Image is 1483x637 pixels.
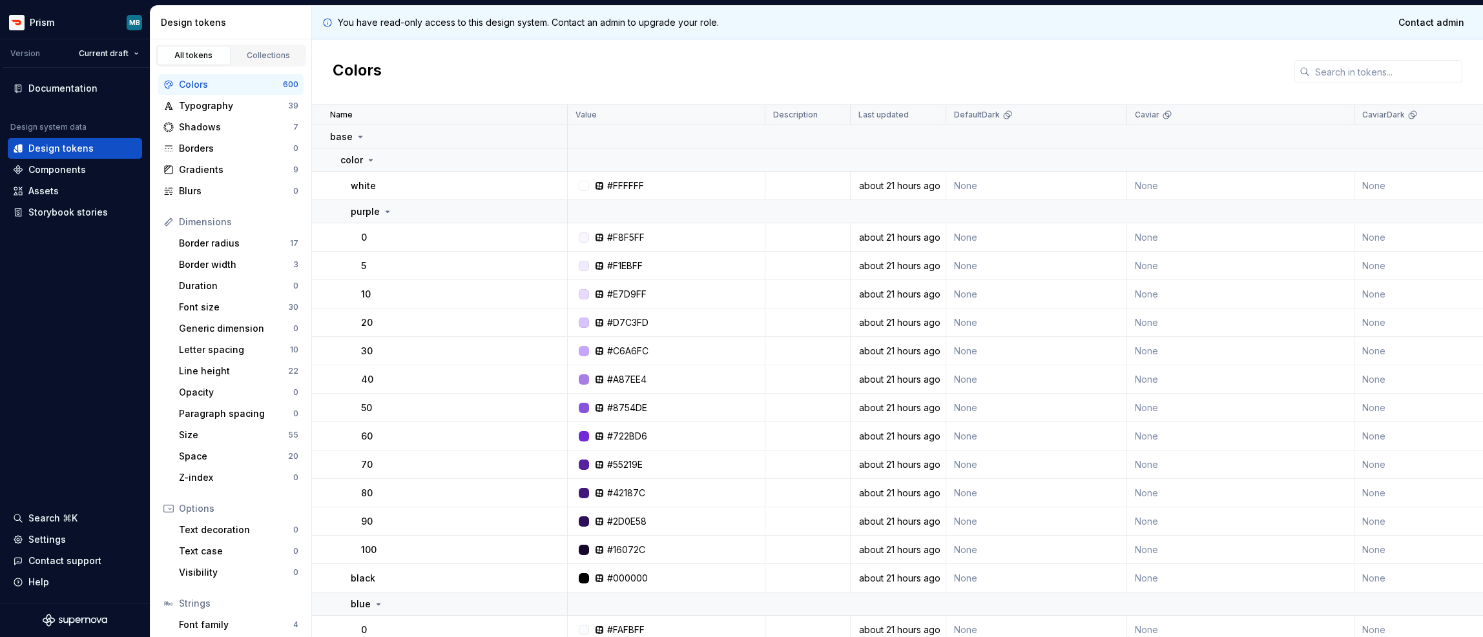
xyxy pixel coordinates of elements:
[174,446,304,467] a: Space20
[10,122,87,132] div: Design system data
[174,520,304,540] a: Text decoration0
[607,487,645,500] div: #42187C
[288,430,298,440] div: 55
[28,185,59,197] div: Assets
[179,216,298,228] div: Dimensions
[851,458,945,471] div: about 21 hours ago
[773,110,818,120] p: Description
[161,50,226,61] div: All tokens
[28,576,49,589] div: Help
[179,142,293,155] div: Borders
[361,458,373,471] p: 70
[293,472,298,483] div: 0
[946,507,1127,536] td: None
[79,48,129,59] span: Current draft
[174,382,304,403] a: Opacity0
[851,430,945,443] div: about 21 hours ago
[174,318,304,339] a: Generic dimension0
[10,48,40,59] div: Version
[1398,16,1464,29] span: Contact admin
[174,467,304,488] a: Z-index0
[179,279,293,292] div: Duration
[333,60,382,83] h2: Colors
[290,238,298,248] div: 17
[607,515,647,528] div: #2D0E58
[293,387,298,398] div: 0
[330,110,353,120] p: Name
[361,430,373,443] p: 60
[851,179,945,192] div: about 21 hours ago
[43,614,107,627] a: Supernova Logo
[8,159,142,180] a: Components
[179,471,293,484] div: Z-index
[174,425,304,445] a: Size55
[361,316,373,329] p: 20
[851,543,945,556] div: about 21 hours ago
[607,458,643,471] div: #55219E
[73,45,145,63] button: Current draft
[293,546,298,556] div: 0
[179,185,293,197] div: Blurs
[293,525,298,535] div: 0
[851,373,945,386] div: about 21 hours ago
[361,345,373,358] p: 30
[946,223,1127,252] td: None
[1127,479,1354,507] td: None
[607,259,643,272] div: #F1EBFF
[293,143,298,154] div: 0
[954,110,1000,120] p: DefaultDark
[946,394,1127,422] td: None
[174,276,304,296] a: Duration0
[361,231,367,244] p: 0
[158,181,304,201] a: Blurs0
[174,339,304,360] a: Letter spacing10
[851,231,945,244] div: about 21 hours ago
[607,430,647,443] div: #722BD6
[293,259,298,270] div: 3
[1127,252,1354,280] td: None
[607,231,645,244] div: #F8F5FF
[179,237,290,250] div: Border radius
[179,407,293,420] div: Paragraph spacing
[28,533,66,546] div: Settings
[179,78,283,91] div: Colors
[1390,11,1473,34] a: Contact admin
[607,345,648,358] div: #C6A6FC
[361,259,366,272] p: 5
[179,502,298,515] div: Options
[361,515,373,528] p: 90
[174,562,304,583] a: Visibility0
[179,618,293,631] div: Font family
[946,450,1127,479] td: None
[28,142,94,155] div: Design tokens
[179,99,288,112] div: Typography
[851,316,945,329] div: about 21 hours ago
[179,429,288,441] div: Size
[330,130,353,143] p: base
[576,110,597,120] p: Value
[607,179,644,192] div: #FFFFFF
[174,403,304,424] a: Paragraph spacing0
[158,138,304,159] a: Borders0
[293,165,298,175] div: 9
[28,554,101,567] div: Contact support
[28,82,98,95] div: Documentation
[293,281,298,291] div: 0
[3,8,147,36] button: PrismMB
[293,186,298,196] div: 0
[30,16,54,29] div: Prism
[293,323,298,334] div: 0
[288,302,298,312] div: 30
[361,623,367,636] p: 0
[946,422,1127,450] td: None
[851,288,945,301] div: about 21 hours ago
[179,258,293,271] div: Border width
[1127,394,1354,422] td: None
[851,401,945,414] div: about 21 hours ago
[293,409,298,419] div: 0
[1127,172,1354,200] td: None
[28,512,78,525] div: Search ⌘K
[8,508,142,529] button: Search ⌘K
[293,620,298,630] div: 4
[946,479,1127,507] td: None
